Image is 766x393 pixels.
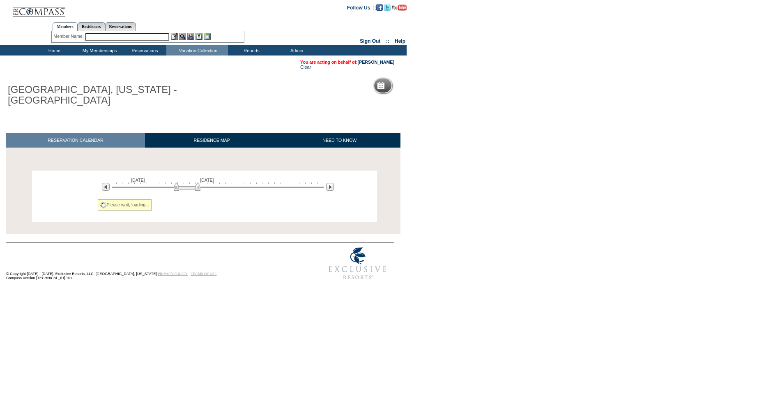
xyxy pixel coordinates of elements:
h1: [GEOGRAPHIC_DATA], [US_STATE] - [GEOGRAPHIC_DATA] [6,83,190,108]
img: Exclusive Resorts [321,243,394,284]
h5: Reservation Calendar [388,83,451,88]
div: Please wait, loading... [98,199,152,211]
td: © Copyright [DATE] - [DATE]. Exclusive Resorts, LLC. [GEOGRAPHIC_DATA], [US_STATE]. Compass Versi... [6,244,294,284]
td: Follow Us :: [347,4,376,11]
a: PRIVACY POLICY [158,272,188,276]
a: Sign Out [360,38,380,44]
span: [DATE] [200,178,214,183]
a: TERMS OF USE [191,272,217,276]
span: You are acting on behalf of: [300,60,394,65]
a: Reservations [105,22,136,31]
a: Follow us on Twitter [384,5,391,9]
img: Impersonate [187,33,194,40]
div: Member Name: [53,33,85,40]
a: Help [395,38,405,44]
a: Residences [78,22,105,31]
td: Admin [273,45,318,55]
a: Clear [300,65,311,69]
td: Home [31,45,76,55]
img: Subscribe to our YouTube Channel [392,5,407,11]
a: Subscribe to our YouTube Channel [392,5,407,9]
img: spinner2.gif [100,202,107,208]
td: My Memberships [76,45,121,55]
img: b_calculator.gif [204,33,211,40]
td: Reports [228,45,273,55]
td: Reservations [121,45,166,55]
img: Next [326,183,334,191]
span: [DATE] [131,178,145,183]
a: NEED TO KNOW [278,133,400,148]
img: Become our fan on Facebook [376,4,383,11]
a: RESERVATION CALENDAR [6,133,145,148]
a: RESIDENCE MAP [145,133,279,148]
td: Vacation Collection [166,45,228,55]
span: :: [386,38,389,44]
img: b_edit.gif [171,33,178,40]
img: Follow us on Twitter [384,4,391,11]
img: View [179,33,186,40]
img: Reservations [196,33,202,40]
a: Become our fan on Facebook [376,5,383,9]
a: Members [53,22,78,31]
a: [PERSON_NAME] [358,60,394,65]
img: Previous [102,183,110,191]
